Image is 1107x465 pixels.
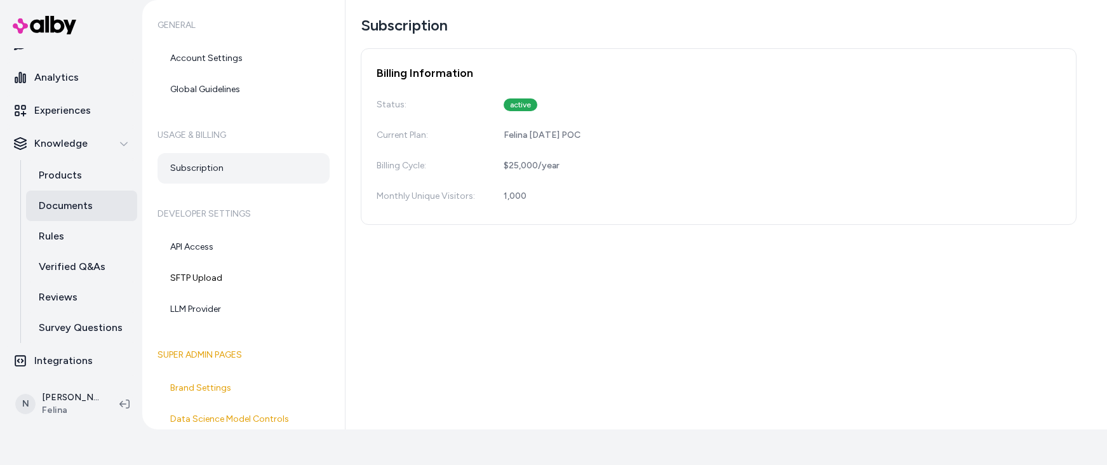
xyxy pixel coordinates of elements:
[39,320,123,335] p: Survey Questions
[39,168,82,183] p: Products
[26,313,137,343] a: Survey Questions
[34,353,93,368] p: Integrations
[15,394,36,414] span: N
[158,404,330,435] a: Data Science Model Controls
[5,62,137,93] a: Analytics
[26,282,137,313] a: Reviews
[26,160,137,191] a: Products
[26,252,137,282] a: Verified Q&As
[42,391,99,404] p: [PERSON_NAME]
[5,128,137,159] button: Knowledge
[13,16,76,34] img: alby Logo
[39,198,93,213] p: Documents
[158,337,330,373] h6: Super Admin Pages
[34,70,79,85] p: Analytics
[158,232,330,262] a: API Access
[42,404,99,417] span: Felina
[158,8,330,43] h6: General
[377,129,478,142] div: Current Plan:
[504,190,527,203] div: 1,000
[34,103,91,118] p: Experiences
[361,15,1077,36] h1: Subscription
[158,74,330,105] a: Global Guidelines
[8,384,109,424] button: N[PERSON_NAME]Felina
[39,259,105,274] p: Verified Q&As
[26,191,137,221] a: Documents
[158,373,330,403] a: Brand Settings
[377,190,478,203] div: Monthly Unique Visitors:
[504,129,580,142] div: Felina [DATE] POC
[158,43,330,74] a: Account Settings
[39,229,64,244] p: Rules
[158,153,330,184] a: Subscription
[158,196,330,232] h6: Developer Settings
[377,159,478,172] div: Billing Cycle:
[377,64,1061,82] h2: Billing Information
[34,136,88,151] p: Knowledge
[504,98,537,111] div: active
[158,118,330,153] h6: Usage & Billing
[5,95,137,126] a: Experiences
[5,346,137,376] a: Integrations
[158,263,330,293] a: SFTP Upload
[26,221,137,252] a: Rules
[377,98,478,111] div: Status:
[39,290,77,305] p: Reviews
[504,159,560,172] div: $25,000 / year
[158,294,330,325] a: LLM Provider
